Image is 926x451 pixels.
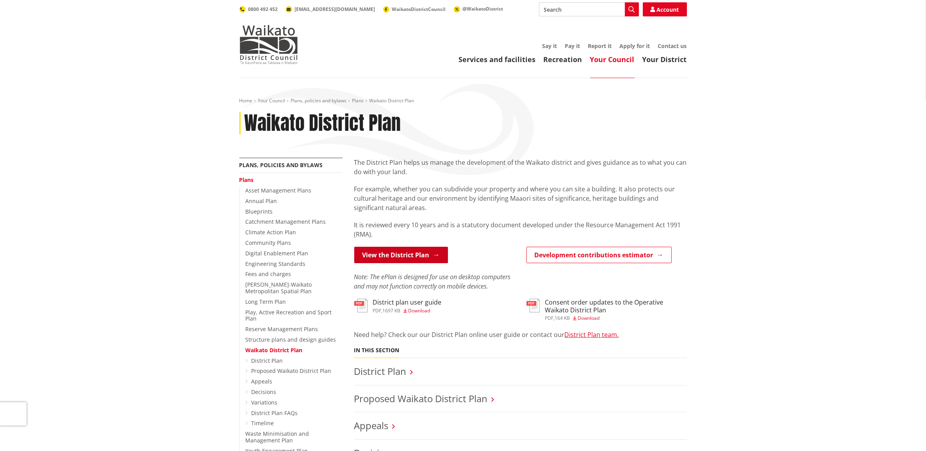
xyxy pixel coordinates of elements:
p: For example, whether you can subdivide your property and where you can site a building. It also p... [354,184,687,212]
span: [EMAIL_ADDRESS][DOMAIN_NAME] [295,6,375,12]
a: Community Plans [246,239,291,246]
a: @WaikatoDistrict [454,5,503,12]
span: Download [409,307,430,314]
a: Annual Plan [246,197,277,205]
span: WaikatoDistrictCouncil [392,6,446,12]
a: [PERSON_NAME]-Waikato Metropolitan Spatial Plan [246,281,312,295]
h1: Waikato District Plan [244,112,401,135]
p: The District Plan helps us manage the development of the Waikato district and gives guidance as t... [354,158,687,176]
a: District Plan [252,357,283,364]
a: Plans, policies and bylaws [291,97,347,104]
a: View the District Plan [354,247,448,263]
h3: District plan user guide [373,299,442,306]
h5: In this section [354,347,400,354]
a: [EMAIL_ADDRESS][DOMAIN_NAME] [286,6,375,12]
span: Download [578,315,600,321]
nav: breadcrumb [239,98,687,104]
a: Asset Management Plans [246,187,312,194]
a: Your Council [590,55,635,64]
iframe: Messenger Launcher [890,418,918,446]
a: Plans [239,176,254,184]
a: Account [643,2,687,16]
a: Reserve Management Plans [246,325,318,333]
a: Waste Minimisation and Management Plan [246,430,309,444]
a: Waikato District Plan [246,346,303,354]
a: Climate Action Plan [246,228,296,236]
a: Appeals [252,378,273,385]
a: WaikatoDistrictCouncil [383,6,446,12]
a: Structure plans and design guides [246,336,336,343]
span: pdf [373,307,382,314]
a: District Plan [354,365,407,378]
input: Search input [539,2,639,16]
a: Your Council [258,97,285,104]
a: Fees and charges [246,270,291,278]
img: document-pdf.svg [526,299,540,312]
a: Your District [642,55,687,64]
em: Note: The ePlan is designed for use on desktop computers and may not function correctly on mobile... [354,273,511,291]
a: Home [239,97,253,104]
a: Apply for it [620,42,650,50]
a: Long Term Plan [246,298,286,305]
div: , [545,316,687,321]
a: Plans, policies and bylaws [239,161,323,169]
a: Decisions [252,388,277,396]
a: Play, Active Recreation and Sport Plan [246,308,332,323]
img: Waikato District Council - Te Kaunihera aa Takiwaa o Waikato [239,25,298,64]
span: 1697 KB [383,307,401,314]
h3: Consent order updates to the Operative Waikato District Plan [545,299,687,314]
a: Development contributions estimator [526,247,672,263]
div: , [373,308,442,313]
span: pdf [545,315,554,321]
a: Engineering Standards [246,260,306,267]
a: Blueprints [246,208,273,215]
a: Say it [542,42,557,50]
img: document-pdf.svg [354,299,368,312]
p: Need help? Check our our District Plan online user guide or contact our [354,330,687,339]
a: Services and facilities [459,55,536,64]
a: Proposed Waikato District Plan [252,367,332,374]
a: Plans [352,97,364,104]
a: District Plan team. [565,330,619,339]
a: Pay it [565,42,580,50]
span: 164 KB [555,315,570,321]
a: Contact us [658,42,687,50]
a: Report it [588,42,612,50]
a: Recreation [544,55,582,64]
a: Appeals [354,419,389,432]
a: Digital Enablement Plan [246,250,309,257]
a: Consent order updates to the Operative Waikato District Plan pdf,164 KB Download [526,299,687,320]
span: @WaikatoDistrict [463,5,503,12]
a: Timeline [252,419,274,427]
a: Proposed Waikato District Plan [354,392,488,405]
a: Catchment Management Plans [246,218,326,225]
a: District plan user guide pdf,1697 KB Download [354,299,442,313]
span: 0800 492 452 [248,6,278,12]
span: Waikato District Plan [369,97,414,104]
p: It is reviewed every 10 years and is a statutory document developed under the Resource Management... [354,220,687,239]
a: District Plan FAQs [252,409,298,417]
a: Variations [252,399,278,406]
a: 0800 492 452 [239,6,278,12]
